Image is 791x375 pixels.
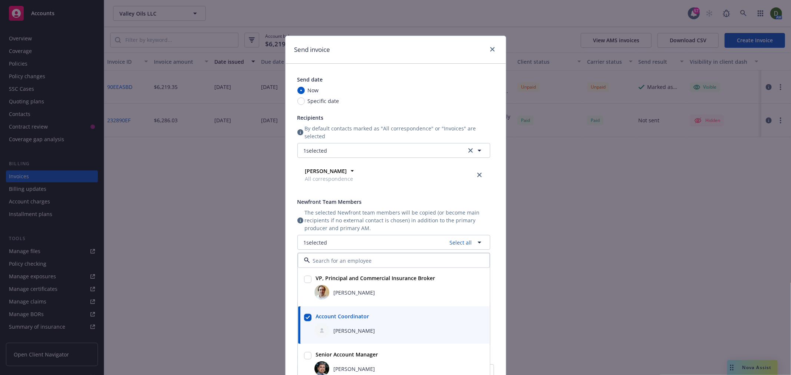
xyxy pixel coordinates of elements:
button: 1selectedSelect all [297,235,490,250]
span: 1 selected [304,239,327,246]
span: [PERSON_NAME] [334,289,375,296]
strong: [PERSON_NAME] [305,167,347,175]
img: employee photo [314,285,329,300]
input: Now [297,87,305,94]
strong: Account Coordinator [316,313,369,320]
span: Newfront Team Members [297,198,362,205]
a: close [488,45,497,54]
strong: VP, Principal and Commercial Insurance Broker [316,275,435,282]
a: Select all [447,239,472,246]
span: The selected Newfront team members will be copied (or become main recipients if no external conta... [305,209,490,232]
span: Specific date [308,97,339,105]
input: Search for an employee [310,257,475,265]
span: Send date [297,76,323,83]
a: clear selection [466,146,475,155]
span: 1 selected [304,147,327,155]
span: [PERSON_NAME] [334,327,375,335]
a: close [475,170,484,179]
strong: Senior Account Manager [316,351,378,358]
h1: Send invoice [294,45,330,54]
span: All correspondence [305,175,353,183]
span: Recipients [297,114,324,121]
span: Now [308,86,319,94]
input: Specific date [297,97,305,105]
button: 1selectedclear selection [297,143,490,158]
span: By default contacts marked as "All correspondence" or "Invoices" are selected [305,125,490,140]
span: [PERSON_NAME] [334,365,375,373]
